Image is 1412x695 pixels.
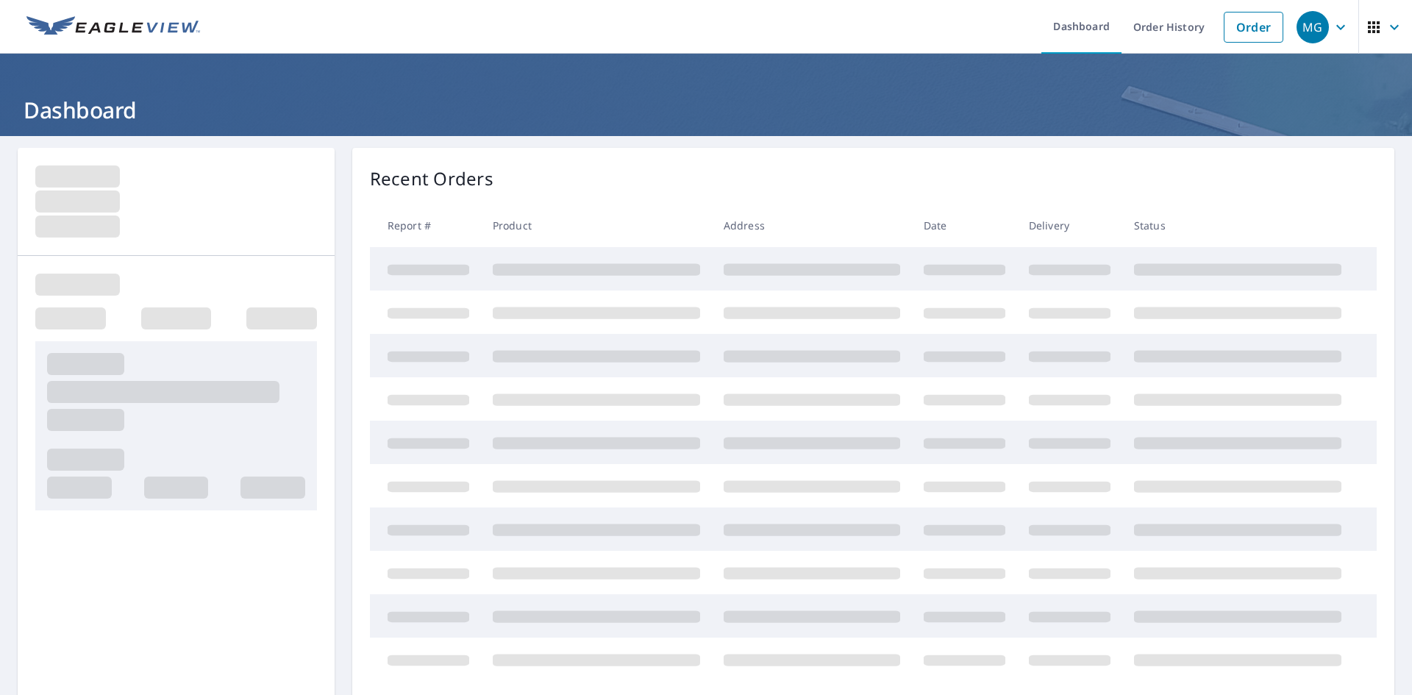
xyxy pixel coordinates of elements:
th: Delivery [1017,204,1122,247]
img: EV Logo [26,16,200,38]
th: Report # [370,204,481,247]
div: MG [1297,11,1329,43]
a: Order [1224,12,1283,43]
th: Status [1122,204,1353,247]
th: Product [481,204,712,247]
th: Address [712,204,912,247]
th: Date [912,204,1017,247]
h1: Dashboard [18,95,1394,125]
p: Recent Orders [370,165,493,192]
